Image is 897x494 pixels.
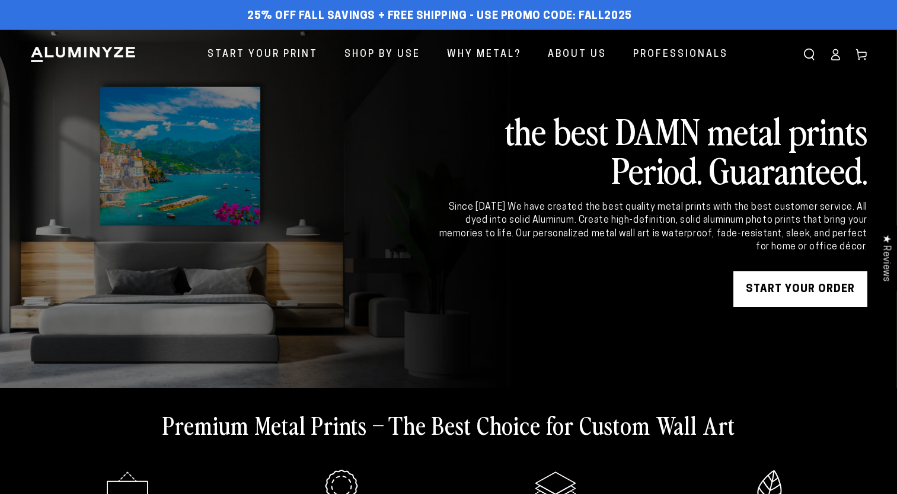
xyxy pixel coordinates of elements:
[199,39,327,70] a: Start Your Print
[796,41,822,68] summary: Search our site
[437,111,867,189] h2: the best DAMN metal prints Period. Guaranteed.
[438,39,530,70] a: Why Metal?
[437,201,867,254] div: Since [DATE] We have created the best quality metal prints with the best customer service. All dy...
[344,46,420,63] span: Shop By Use
[30,46,136,63] img: Aluminyze
[247,10,632,23] span: 25% off FALL Savings + Free Shipping - Use Promo Code: FALL2025
[162,409,735,440] h2: Premium Metal Prints – The Best Choice for Custom Wall Art
[733,271,867,307] a: START YOUR Order
[336,39,429,70] a: Shop By Use
[447,46,521,63] span: Why Metal?
[548,46,606,63] span: About Us
[208,46,318,63] span: Start Your Print
[874,225,897,291] div: Click to open Judge.me floating reviews tab
[633,46,728,63] span: Professionals
[624,39,737,70] a: Professionals
[539,39,615,70] a: About Us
